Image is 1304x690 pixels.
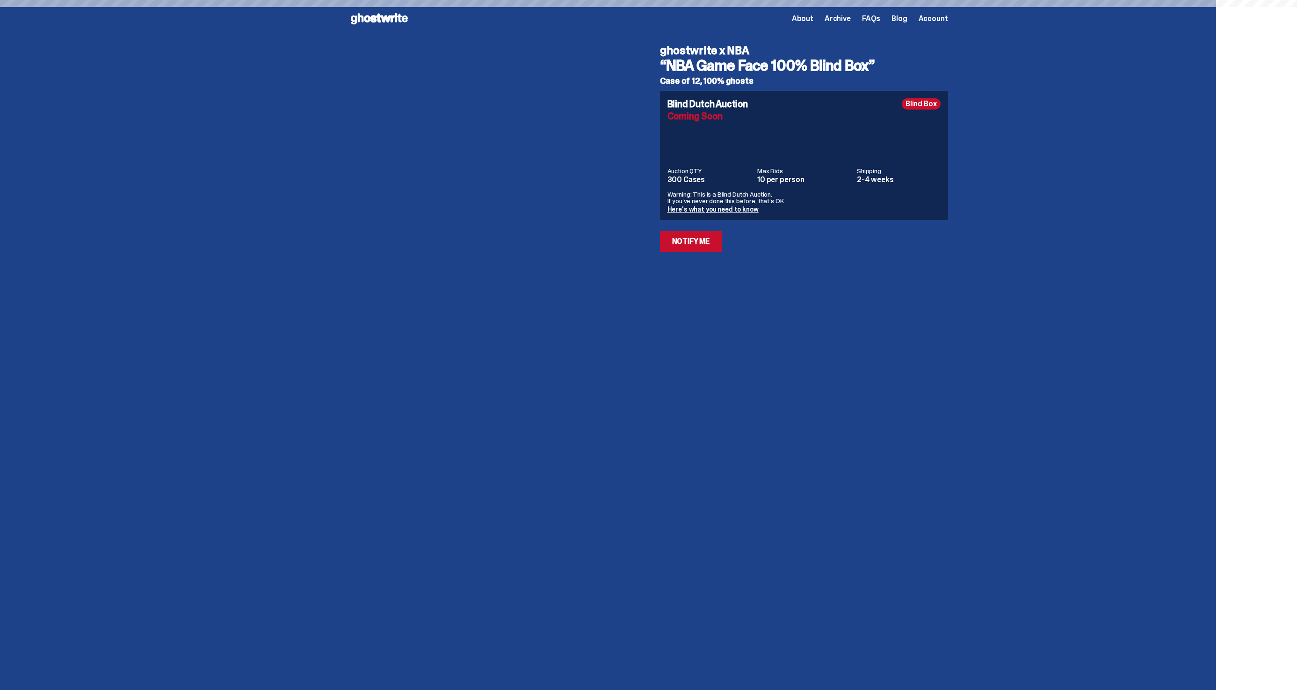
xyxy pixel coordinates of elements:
[660,58,948,73] h3: “NBA Game Face 100% Blind Box”
[857,168,941,174] dt: Shipping
[660,45,948,56] h4: ghostwrite x NBA
[667,111,941,121] div: Coming Soon
[757,176,851,184] dd: 10 per person
[667,99,748,109] h4: Blind Dutch Auction
[667,191,941,204] p: Warning: This is a Blind Dutch Auction. If you’ve never done this before, that’s OK.
[919,15,948,22] a: Account
[792,15,813,22] a: About
[902,98,941,110] div: Blind Box
[757,168,851,174] dt: Max Bids
[891,15,907,22] a: Blog
[667,176,752,184] dd: 300 Cases
[825,15,851,22] a: Archive
[667,205,759,213] a: Here's what you need to know
[857,176,941,184] dd: 2-4 weeks
[862,15,880,22] a: FAQs
[667,168,752,174] dt: Auction QTY
[660,231,722,252] a: Notify Me
[660,77,948,85] h5: Case of 12, 100% ghosts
